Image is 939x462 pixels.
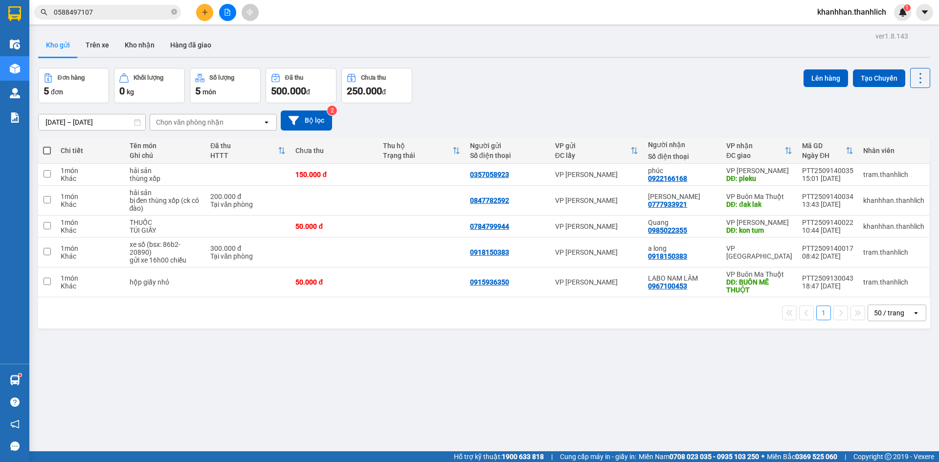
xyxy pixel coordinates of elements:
[242,4,259,21] button: aim
[863,147,924,154] div: Nhân viên
[555,142,631,150] div: VP gửi
[58,74,85,81] div: Đơn hàng
[61,219,119,226] div: 1 món
[648,200,687,208] div: 0777933921
[721,138,797,164] th: Toggle SortBy
[551,451,553,462] span: |
[726,167,792,175] div: VP [PERSON_NAME]
[795,453,837,461] strong: 0369 525 060
[39,114,145,130] input: Select a date range.
[802,193,853,200] div: PTT2509140034
[327,106,337,115] sup: 2
[162,33,219,57] button: Hàng đã giao
[61,226,119,234] div: Khác
[196,4,213,21] button: plus
[470,248,509,256] div: 0918150383
[670,453,759,461] strong: 0708 023 035 - 0935 103 250
[648,175,687,182] div: 0922166168
[130,142,201,150] div: Tên món
[555,222,639,230] div: VP [PERSON_NAME]
[171,9,177,15] span: close-circle
[347,85,382,97] span: 250.000
[875,31,908,42] div: ver 1.8.143
[195,85,201,97] span: 5
[470,171,509,178] div: 0357058923
[726,226,792,234] div: DĐ: kon tum
[639,451,759,462] span: Miền Nam
[555,171,639,178] div: VP [PERSON_NAME]
[10,441,20,451] span: message
[61,200,119,208] div: Khác
[61,244,119,252] div: 1 món
[555,278,639,286] div: VP [PERSON_NAME]
[845,451,846,462] span: |
[809,6,894,18] span: khanhhan.thanhlich
[10,112,20,123] img: solution-icon
[863,278,924,286] div: tram.thanhlich
[51,88,63,96] span: đơn
[648,193,716,200] div: Anh Phương
[383,152,452,159] div: Trạng thái
[205,138,291,164] th: Toggle SortBy
[210,152,278,159] div: HTTT
[10,88,20,98] img: warehouse-icon
[10,39,20,49] img: warehouse-icon
[378,138,465,164] th: Toggle SortBy
[726,175,792,182] div: DĐ: pleku
[224,9,231,16] span: file-add
[266,68,336,103] button: Đã thu500.000đ
[61,167,119,175] div: 1 món
[10,397,20,407] span: question-circle
[130,226,201,234] div: TÚI GIẤY
[648,141,716,149] div: Người nhận
[201,9,208,16] span: plus
[38,68,109,103] button: Đơn hàng5đơn
[802,175,853,182] div: 15:01 [DATE]
[246,9,253,16] span: aim
[648,219,716,226] div: Quang
[920,8,929,17] span: caret-down
[905,4,909,11] span: 1
[361,74,386,81] div: Chưa thu
[295,147,373,154] div: Chưa thu
[802,142,846,150] div: Mã GD
[804,69,848,87] button: Lên hàng
[190,68,261,103] button: Số lượng5món
[802,226,853,234] div: 10:44 [DATE]
[853,69,905,87] button: Tạo Chuyến
[306,88,310,96] span: đ
[61,193,119,200] div: 1 món
[648,153,716,160] div: Số điện thoại
[210,244,286,252] div: 300.000 đ
[912,309,920,317] svg: open
[863,248,924,256] div: tram.thanhlich
[61,282,119,290] div: Khác
[726,193,792,200] div: VP Buôn Ma Thuột
[816,306,831,320] button: 1
[560,451,636,462] span: Cung cấp máy in - giấy in:
[802,152,846,159] div: Ngày ĐH
[797,138,858,164] th: Toggle SortBy
[648,282,687,290] div: 0967100453
[210,193,286,200] div: 200.000 đ
[219,4,236,21] button: file-add
[78,33,117,57] button: Trên xe
[726,270,792,278] div: VP Buôn Ma Thuột
[726,142,784,150] div: VP nhận
[648,252,687,260] div: 0918150383
[10,419,20,429] span: notification
[726,278,792,294] div: DĐ: BUÔN MÊ THUỘT
[130,278,201,286] div: hộp giấy nhỏ
[130,219,201,226] div: THUỐC
[767,451,837,462] span: Miền Bắc
[555,248,639,256] div: VP [PERSON_NAME]
[470,152,545,159] div: Số điện thoại
[263,118,270,126] svg: open
[341,68,412,103] button: Chưa thu250.000đ
[802,252,853,260] div: 08:42 [DATE]
[802,167,853,175] div: PTT2509140035
[209,74,234,81] div: Số lượng
[156,117,224,127] div: Chọn văn phòng nhận
[898,8,907,17] img: icon-new-feature
[916,4,933,21] button: caret-down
